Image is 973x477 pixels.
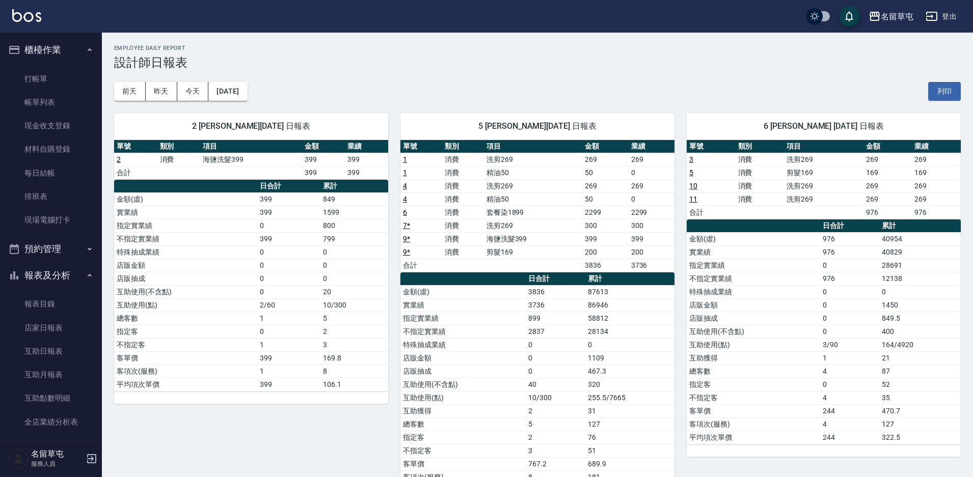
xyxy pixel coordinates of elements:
[863,192,912,206] td: 269
[629,259,674,272] td: 3736
[820,272,879,285] td: 976
[257,259,320,272] td: 0
[687,338,820,351] td: 互助使用(點)
[442,232,484,245] td: 消費
[442,179,484,192] td: 消費
[400,457,526,470] td: 客單價
[629,192,674,206] td: 0
[257,312,320,325] td: 1
[114,140,157,153] th: 單號
[629,166,674,179] td: 0
[820,364,879,378] td: 4
[320,232,388,245] td: 799
[585,431,674,444] td: 76
[881,10,913,23] div: 名留草屯
[302,166,345,179] td: 399
[879,272,961,285] td: 12138
[320,219,388,232] td: 800
[12,9,41,22] img: Logo
[320,272,388,285] td: 0
[526,325,585,338] td: 2837
[302,153,345,166] td: 399
[585,378,674,391] td: 320
[4,37,98,63] button: 櫃檯作業
[736,166,785,179] td: 消費
[699,121,949,131] span: 6 [PERSON_NAME] [DATE] 日報表
[585,457,674,470] td: 689.9
[863,140,912,153] th: 金額
[736,192,785,206] td: 消費
[585,404,674,417] td: 31
[879,431,961,444] td: 322.5
[400,140,442,153] th: 單號
[320,245,388,259] td: 0
[928,82,961,101] button: 列印
[320,192,388,206] td: 849
[585,351,674,364] td: 1109
[320,298,388,312] td: 10/300
[526,457,585,470] td: 767.2
[687,404,820,417] td: 客單價
[257,180,320,193] th: 日合計
[687,206,736,219] td: 合計
[484,232,583,245] td: 海鹽洗髮399
[146,82,177,101] button: 昨天
[820,338,879,351] td: 3/90
[689,169,693,177] a: 5
[879,245,961,259] td: 40829
[879,391,961,404] td: 35
[820,378,879,391] td: 0
[585,312,674,325] td: 58812
[912,166,961,179] td: 169
[585,285,674,298] td: 87613
[526,404,585,417] td: 2
[484,206,583,219] td: 套餐染1899
[400,338,526,351] td: 特殊抽成業績
[320,338,388,351] td: 3
[689,195,697,203] a: 11
[257,245,320,259] td: 0
[582,192,628,206] td: 50
[526,351,585,364] td: 0
[629,140,674,153] th: 業績
[114,364,257,378] td: 客項次(服務)
[345,140,388,153] th: 業績
[400,444,526,457] td: 不指定客
[114,351,257,364] td: 客單價
[585,325,674,338] td: 28134
[820,312,879,325] td: 0
[400,325,526,338] td: 不指定實業績
[114,312,257,325] td: 總客數
[257,364,320,378] td: 1
[8,448,29,469] img: Person
[784,166,863,179] td: 剪髮169
[526,391,585,404] td: 10/300
[114,272,257,285] td: 店販抽成
[114,232,257,245] td: 不指定實業績
[879,259,961,272] td: 28691
[117,155,121,163] a: 2
[687,364,820,378] td: 總客數
[114,82,146,101] button: 前天
[585,272,674,286] th: 累計
[526,338,585,351] td: 0
[736,179,785,192] td: 消費
[820,391,879,404] td: 4
[200,153,302,166] td: 海鹽洗髮399
[126,121,376,131] span: 2 [PERSON_NAME][DATE] 日報表
[863,206,912,219] td: 976
[31,449,83,459] h5: 名留草屯
[687,298,820,312] td: 店販金額
[4,292,98,316] a: 報表目錄
[820,259,879,272] td: 0
[403,208,407,216] a: 6
[629,245,674,259] td: 200
[687,219,961,444] table: a dense table
[784,179,863,192] td: 洗剪269
[320,364,388,378] td: 8
[585,338,674,351] td: 0
[912,206,961,219] td: 976
[114,378,257,391] td: 平均項次單價
[879,285,961,298] td: 0
[585,364,674,378] td: 467.3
